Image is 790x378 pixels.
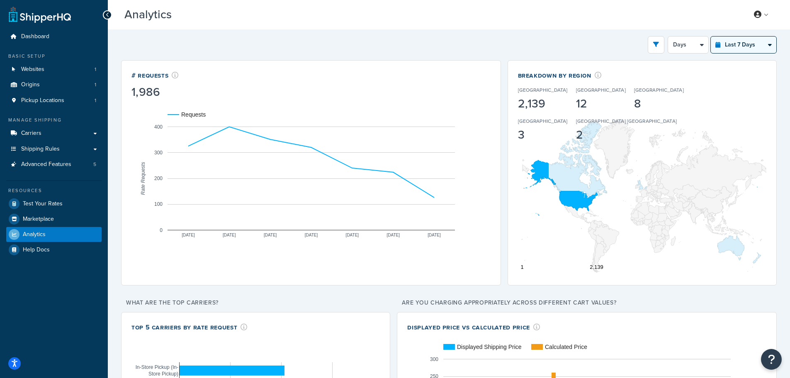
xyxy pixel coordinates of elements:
[223,232,236,237] text: [DATE]
[174,11,202,21] span: Beta
[518,129,568,141] div: 3
[21,66,44,73] span: Websites
[182,232,195,237] text: [DATE]
[131,86,179,98] div: 1,986
[154,124,163,129] text: 400
[124,8,736,21] h3: Analytics
[634,98,684,110] div: 8
[21,97,64,104] span: Pickup Locations
[131,100,491,257] svg: A chart.
[140,162,146,195] text: Rate Requests
[21,130,41,137] span: Carriers
[648,36,664,54] button: open filter drawer
[95,97,96,104] span: 1
[6,187,102,194] div: Resources
[6,157,102,172] a: Advanced Features5
[518,117,568,125] p: [GEOGRAPHIC_DATA]
[590,264,603,270] text: 2,139
[23,231,46,238] span: Analytics
[154,201,163,207] text: 100
[6,117,102,124] div: Manage Shipping
[121,297,390,309] p: What are the top carriers?
[457,344,522,350] text: Displayed Shipping Price
[518,86,568,94] p: [GEOGRAPHIC_DATA]
[6,157,102,172] li: Advanced Features
[428,232,441,237] text: [DATE]
[21,146,60,153] span: Shipping Rules
[95,81,96,88] span: 1
[6,29,102,44] a: Dashboard
[93,161,96,168] span: 5
[576,98,626,110] div: 12
[6,77,102,93] a: Origins1
[576,86,626,94] p: [GEOGRAPHIC_DATA]
[386,232,400,237] text: [DATE]
[6,242,102,257] a: Help Docs
[6,93,102,108] a: Pickup Locations1
[131,71,179,80] div: # Requests
[6,196,102,211] a: Test Your Rates
[6,62,102,77] a: Websites1
[264,232,277,237] text: [DATE]
[430,356,438,362] text: 300
[154,150,163,156] text: 300
[23,246,50,254] span: Help Docs
[545,344,587,350] text: Calculated Price
[305,232,318,237] text: [DATE]
[181,111,206,118] text: Requests
[136,364,178,370] text: In-Store Pickup (In-
[23,216,54,223] span: Marketplace
[397,297,777,309] p: Are you charging appropriately across different cart values?
[761,349,782,370] button: Open Resource Center
[576,117,677,125] p: [GEOGRAPHIC_DATA] [GEOGRAPHIC_DATA]
[148,371,178,377] text: Store Pickup)
[518,71,741,80] div: Breakdown by Region
[131,322,248,332] div: Top 5 Carriers by Rate Request
[154,176,163,181] text: 200
[21,161,71,168] span: Advanced Features
[6,93,102,108] li: Pickup Locations
[407,322,540,332] div: Displayed Price vs Calculated Price
[6,227,102,242] a: Analytics
[518,117,766,275] svg: A chart.
[6,53,102,60] div: Basic Setup
[518,98,568,110] div: 2,139
[21,81,40,88] span: Origins
[346,232,359,237] text: [DATE]
[21,33,49,40] span: Dashboard
[6,62,102,77] li: Websites
[6,126,102,141] a: Carriers
[6,141,102,157] a: Shipping Rules
[6,77,102,93] li: Origins
[6,212,102,227] a: Marketplace
[95,66,96,73] span: 1
[160,227,163,233] text: 0
[520,264,523,270] text: 1
[576,129,677,141] div: 2
[634,86,684,94] p: [GEOGRAPHIC_DATA]
[23,200,63,207] span: Test Your Rates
